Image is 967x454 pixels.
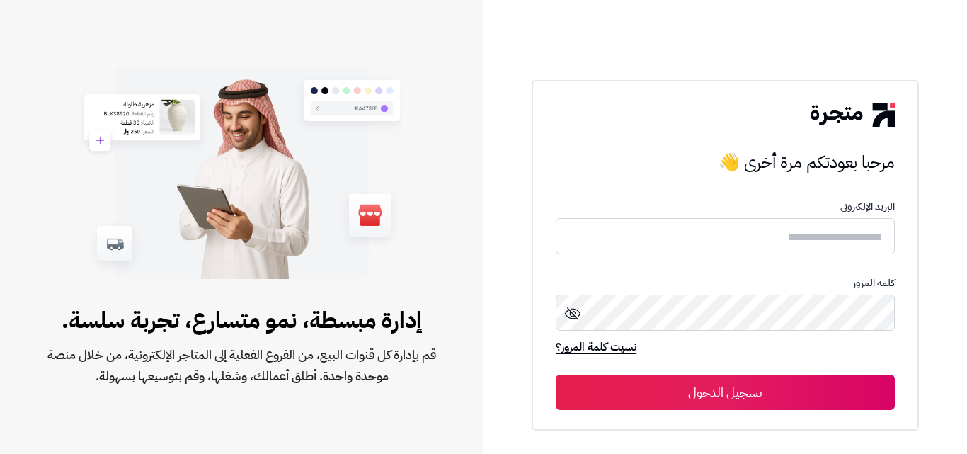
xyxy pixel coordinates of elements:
[556,375,894,410] button: تسجيل الدخول
[556,339,636,358] a: نسيت كلمة المرور؟
[556,201,894,212] p: البريد الإلكترونى
[556,148,894,176] h3: مرحبا بعودتكم مرة أخرى 👋
[45,344,438,387] span: قم بإدارة كل قنوات البيع، من الفروع الفعلية إلى المتاجر الإلكترونية، من خلال منصة موحدة واحدة. أط...
[811,103,894,126] img: logo-2.png
[556,278,894,289] p: كلمة المرور
[45,303,438,337] span: إدارة مبسطة، نمو متسارع، تجربة سلسة.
